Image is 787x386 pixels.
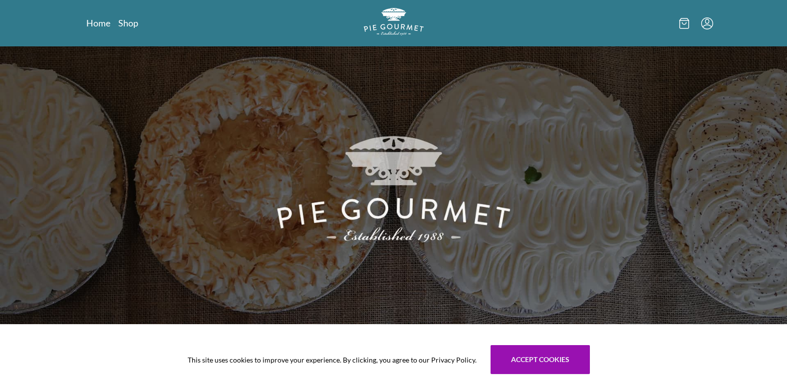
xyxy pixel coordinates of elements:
[364,8,424,35] img: logo
[118,17,138,29] a: Shop
[188,355,477,365] span: This site uses cookies to improve your experience. By clicking, you agree to our Privacy Policy.
[86,17,110,29] a: Home
[364,8,424,38] a: Logo
[491,345,590,374] button: Accept cookies
[701,17,713,29] button: Menu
